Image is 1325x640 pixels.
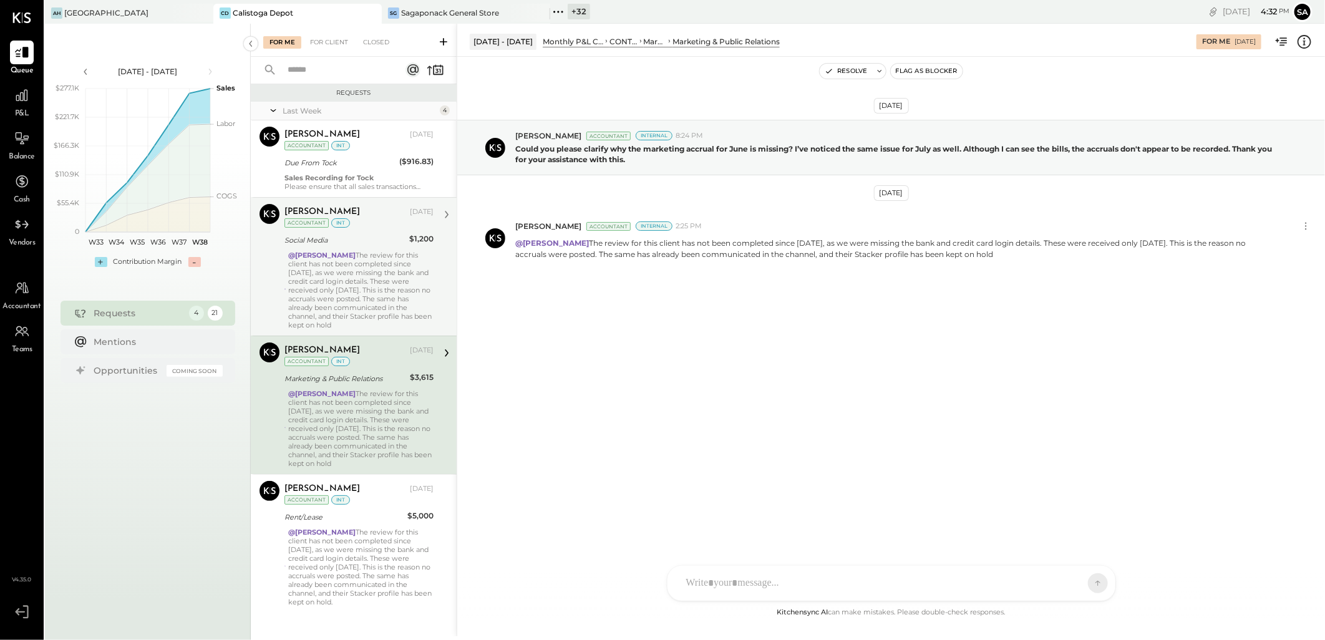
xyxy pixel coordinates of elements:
[288,251,356,259] strong: @[PERSON_NAME]
[409,233,434,245] div: $1,200
[284,344,360,357] div: [PERSON_NAME]
[586,222,631,231] div: Accountant
[331,495,350,505] div: int
[54,141,79,150] text: $166.3K
[188,257,201,267] div: -
[891,64,963,79] button: Flag as Blocker
[284,141,329,150] div: Accountant
[130,238,145,246] text: W35
[568,4,590,19] div: + 32
[9,238,36,249] span: Vendors
[288,528,356,536] strong: @[PERSON_NAME]
[410,130,434,140] div: [DATE]
[401,7,499,18] div: Sagaponack General Store
[586,132,631,140] div: Accountant
[470,34,536,49] div: [DATE] - [DATE]
[515,238,589,248] strong: @[PERSON_NAME]
[1,276,43,313] a: Accountant
[55,170,79,178] text: $110.9K
[1207,5,1220,18] div: copy link
[515,221,581,231] span: [PERSON_NAME]
[15,109,29,120] span: P&L
[1235,37,1256,46] div: [DATE]
[283,105,437,116] div: Last Week
[1223,6,1289,17] div: [DATE]
[288,389,434,468] div: The review for this client has not been completed since [DATE], as we were missing the bank and c...
[284,234,405,246] div: Social Media
[1,127,43,163] a: Balance
[331,218,350,228] div: int
[515,238,1275,259] p: The review for this client has not been completed since [DATE], as we were missing the bank and c...
[284,495,329,505] div: Accountant
[636,221,672,231] div: Internal
[75,227,79,236] text: 0
[676,131,703,141] span: 8:24 PM
[3,301,41,313] span: Accountant
[11,65,34,77] span: Queue
[515,144,1274,164] strong: Could you please clarify why the marketing accrual for June is missing? I’ve noticed the same iss...
[233,7,293,18] div: Calistoga Depot
[440,105,450,115] div: 4
[410,371,434,384] div: $3,615
[284,218,329,228] div: Accountant
[1,213,43,249] a: Vendors
[636,131,672,140] div: Internal
[216,119,235,128] text: Labor
[410,484,434,494] div: [DATE]
[331,141,350,150] div: int
[9,152,35,163] span: Balance
[1,84,43,120] a: P&L
[1,41,43,77] a: Queue
[874,185,909,201] div: [DATE]
[263,36,301,49] div: For Me
[172,238,187,246] text: W37
[407,510,434,522] div: $5,000
[216,192,237,201] text: COGS
[288,389,356,398] strong: @[PERSON_NAME]
[216,84,235,92] text: Sales
[388,7,399,19] div: SG
[51,7,62,19] div: AH
[515,130,581,141] span: [PERSON_NAME]
[167,365,223,377] div: Coming Soon
[95,257,107,267] div: +
[220,7,231,19] div: CD
[820,64,872,79] button: Resolve
[284,157,396,169] div: Due From Tock
[644,36,666,47] div: Marketing & Advertising
[284,483,360,495] div: [PERSON_NAME]
[94,336,216,348] div: Mentions
[189,306,204,321] div: 4
[410,346,434,356] div: [DATE]
[109,238,125,246] text: W34
[284,511,404,523] div: Rent/Lease
[150,238,166,246] text: W36
[284,128,360,141] div: [PERSON_NAME]
[284,173,434,191] div: Please ensure that all sales transactions related to Tock are accurately recorded. We appreciate ...
[543,36,603,47] div: Monthly P&L Comparison
[609,36,637,47] div: CONTROLLABLE EXPENSES
[1202,37,1230,47] div: For Me
[672,36,780,47] div: Marketing & Public Relations
[410,207,434,217] div: [DATE]
[257,89,450,97] div: Requests
[284,173,374,182] strong: Sales Recording for Tock
[114,257,182,267] div: Contribution Margin
[357,36,396,49] div: Closed
[12,344,32,356] span: Teams
[14,195,30,206] span: Cash
[284,206,360,218] div: [PERSON_NAME]
[399,155,434,168] div: ($916.83)
[676,221,702,231] span: 2:25 PM
[874,98,909,114] div: [DATE]
[64,7,148,18] div: [GEOGRAPHIC_DATA]
[56,84,79,92] text: $277.1K
[1,319,43,356] a: Teams
[1,170,43,206] a: Cash
[1293,2,1313,22] button: Sa
[88,238,103,246] text: W33
[94,364,160,377] div: Opportunities
[304,36,354,49] div: For Client
[192,238,207,246] text: W38
[94,307,183,319] div: Requests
